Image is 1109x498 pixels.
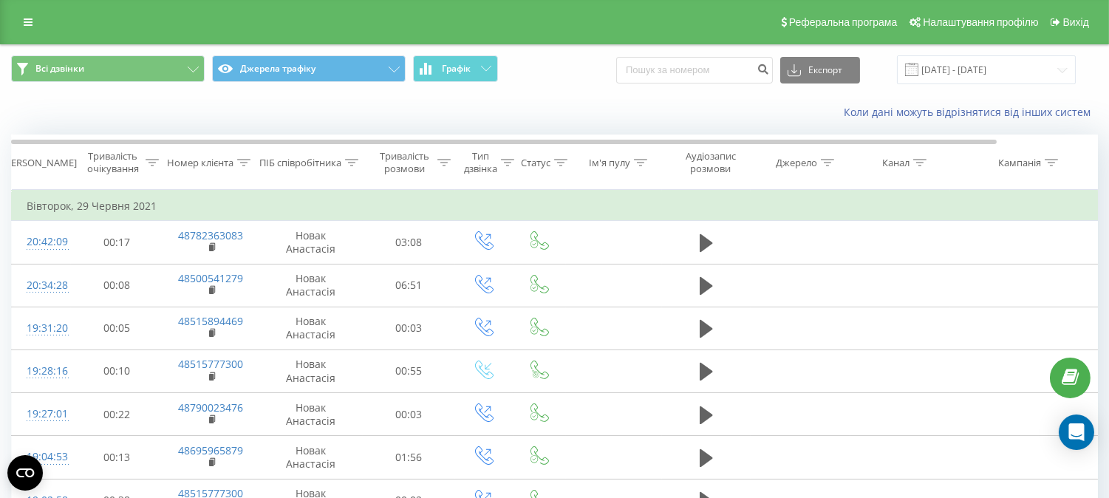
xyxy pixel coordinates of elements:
[179,357,244,371] a: 48515777300
[259,436,363,479] td: Новак Анастасія
[71,221,163,264] td: 00:17
[780,57,860,83] button: Експорт
[616,57,773,83] input: Пошук за номером
[27,228,56,256] div: 20:42:09
[363,436,455,479] td: 01:56
[179,400,244,415] a: 48790023476
[259,264,363,307] td: Новак Анастасія
[179,271,244,285] a: 48500541279
[11,55,205,82] button: Всі дзвінки
[521,157,550,169] div: Статус
[413,55,498,82] button: Графік
[259,393,363,436] td: Новак Анастасія
[363,264,455,307] td: 06:51
[259,307,363,349] td: Новак Анастасія
[71,436,163,479] td: 00:13
[71,393,163,436] td: 00:22
[363,307,455,349] td: 00:03
[375,150,434,175] div: Тривалість розмови
[363,221,455,264] td: 03:08
[27,400,56,429] div: 19:27:01
[27,357,56,386] div: 19:28:16
[776,157,817,169] div: Джерело
[179,443,244,457] a: 48695965879
[167,157,233,169] div: Номер клієнта
[83,150,142,175] div: Тривалість очікування
[844,105,1098,119] a: Коли дані можуть відрізнятися вiд інших систем
[363,393,455,436] td: 00:03
[27,443,56,471] div: 19:04:53
[442,64,471,74] span: Графік
[71,264,163,307] td: 00:08
[259,157,341,169] div: ПІБ співробітника
[998,157,1041,169] div: Кампанія
[27,314,56,343] div: 19:31:20
[71,307,163,349] td: 00:05
[589,157,630,169] div: Ім'я пулу
[789,16,898,28] span: Реферальна програма
[179,228,244,242] a: 48782363083
[179,314,244,328] a: 48515894469
[675,150,746,175] div: Аудіозапис розмови
[212,55,406,82] button: Джерела трафіку
[923,16,1038,28] span: Налаштування профілю
[882,157,910,169] div: Канал
[35,63,84,75] span: Всі дзвінки
[1059,415,1094,450] div: Open Intercom Messenger
[363,349,455,392] td: 00:55
[71,349,163,392] td: 00:10
[27,271,56,300] div: 20:34:28
[2,157,77,169] div: [PERSON_NAME]
[464,150,497,175] div: Тип дзвінка
[259,349,363,392] td: Новак Анастасія
[259,221,363,264] td: Новак Анастасія
[1063,16,1089,28] span: Вихід
[7,455,43,491] button: Open CMP widget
